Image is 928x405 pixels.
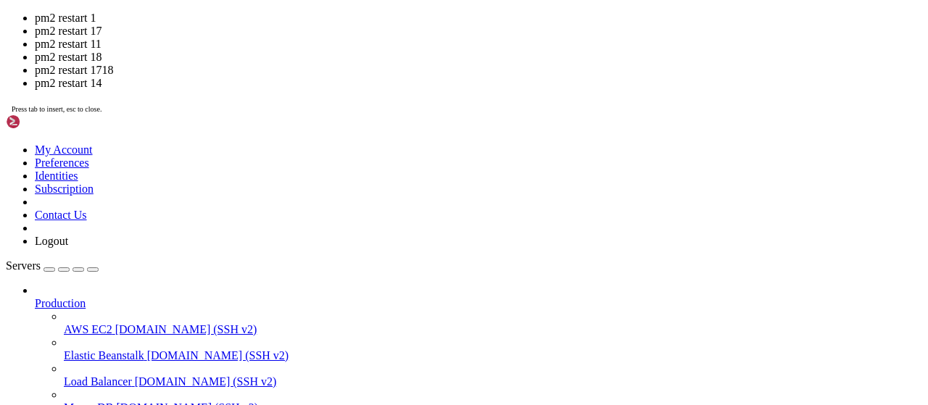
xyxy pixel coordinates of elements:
[6,139,740,151] x-row: Run 'do-release-upgrade' to upgrade to it.
[6,224,12,235] span: │
[6,127,740,139] x-row: New release '24.04.3 LTS' available.
[139,200,157,212] span: cpu
[64,323,922,336] a: AWS EC2 [DOMAIN_NAME] (SSH v2)
[35,297,922,310] a: Production
[81,200,87,212] span: │
[70,224,75,235] span: │
[6,114,89,129] img: Shellngn
[122,248,128,259] span: │
[29,200,52,212] span: name
[35,77,922,90] li: pm2 restart 14
[58,200,81,212] span: mode
[17,236,23,248] span: 1
[17,224,23,235] span: 0
[220,248,226,259] span: │
[35,64,922,77] li: pm2 restart 1718
[17,248,23,259] span: 2
[6,259,99,272] a: Servers
[35,236,41,248] span: │
[232,224,238,235] span: │
[157,236,162,248] span: │
[6,272,740,285] x-row: root@homeless-cock:~# pm2 restart 1
[99,200,133,212] span: status
[115,323,257,335] span: [DOMAIN_NAME] (SSH v2)
[64,375,922,388] a: Load Balancer [DOMAIN_NAME] (SSH v2)
[6,30,740,42] x-row: * Documentation: [URL][DOMAIN_NAME]
[64,362,922,388] li: Load Balancer [DOMAIN_NAME] (SSH v2)
[35,12,922,25] li: pm2 restart 1
[64,336,922,362] li: Elastic Beanstalk [DOMAIN_NAME] (SSH v2)
[35,156,89,169] a: Preferences
[145,236,151,248] span: │
[6,175,740,188] x-row: root@homeless-cock:~# pm2 list
[261,248,267,259] span: │
[12,105,101,113] span: Press tab to insert, esc to close.
[58,248,64,259] span: │
[35,235,68,247] a: Logout
[23,200,29,212] span: │
[6,91,740,103] x-row: not required on a system that users do not log into.
[64,349,922,362] a: Elastic Beanstalk [DOMAIN_NAME] (SSH v2)
[290,236,296,248] span: │
[6,54,740,67] x-row: * Support: [URL][DOMAIN_NAME]
[6,236,12,248] span: │
[145,248,180,259] span: online
[6,163,740,175] x-row: Last login: [DATE] from [TECHNICAL_ID]
[6,248,12,259] span: │
[64,349,144,362] span: Elastic Beanstalk
[133,248,139,259] span: │
[35,297,86,309] span: Production
[135,375,277,388] span: [DOMAIN_NAME] (SSH v2)
[35,25,922,38] li: pm2 restart 17
[147,349,289,362] span: [DOMAIN_NAME] (SSH v2)
[244,236,249,248] span: │
[6,200,12,212] span: │
[35,248,41,259] span: │
[35,224,41,235] span: │
[35,51,922,64] li: pm2 restart 18
[12,200,23,212] span: id
[87,200,93,212] span: ↺
[35,209,87,221] a: Contact Us
[6,78,740,91] x-row: This system has been minimized by removing packages and content that are
[215,224,220,235] span: │
[162,200,197,212] span: memory
[133,200,139,212] span: │
[226,236,232,248] span: │
[81,224,104,236] span: fork
[203,248,209,259] span: │
[6,259,41,272] span: Servers
[221,272,227,285] div: (35, 22)
[168,236,203,248] span: online
[35,143,93,156] a: My Account
[70,248,93,260] span: fork
[6,212,464,223] span: ├────┼────────────────────┼──────────┼──────┼───────────┼──────────┼──────────┤
[6,42,740,54] x-row: * Management: [URL][DOMAIN_NAME]
[6,114,740,127] x-row: To restore this content, you can run the 'unminimize' command.
[81,236,87,248] span: │
[6,260,464,272] span: └────┴────────────────────┴──────────┴──────┴───────────┴──────────┴──────────┘
[145,224,151,235] span: │
[6,224,740,236] x-row: proxy 0 0% 55.3mb
[6,236,740,249] x-row: scraper 0 0% 198.9mb
[64,375,132,388] span: Load Balancer
[6,248,740,260] x-row: vpn 0 0% 58.3mb
[52,200,58,212] span: │
[133,224,139,235] span: │
[6,188,464,199] span: ┌────┬────────────────────┬──────────┬──────┬───────────┬──────────┬──────────┐
[35,170,78,182] a: Identities
[64,310,922,336] li: AWS EC2 [DOMAIN_NAME] (SSH v2)
[64,323,112,335] span: AWS EC2
[157,200,162,212] span: │
[93,200,99,212] span: │
[93,236,116,249] span: fork
[273,224,278,235] span: │
[35,183,94,195] a: Subscription
[157,224,191,235] span: online
[6,6,740,18] x-row: Welcome to Ubuntu 22.04.2 LTS (GNU/Linux 5.15.0-152-generic x86_64)
[197,200,203,212] span: │
[35,38,922,51] li: pm2 restart 11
